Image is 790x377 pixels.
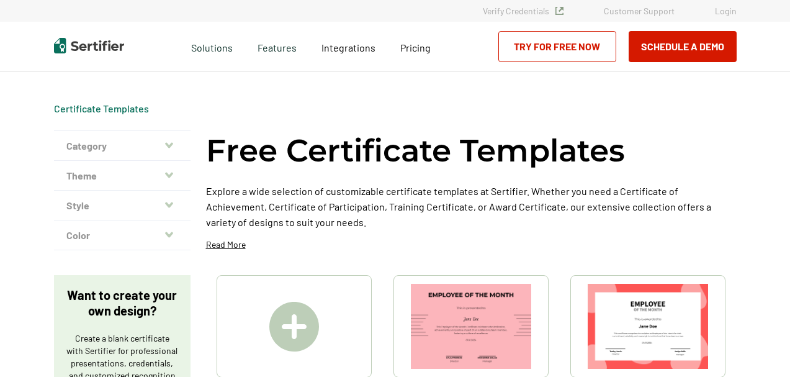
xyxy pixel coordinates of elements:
button: Category [54,131,191,161]
p: Explore a wide selection of customizable certificate templates at Sertifier. Whether you need a C... [206,183,737,230]
a: Verify Credentials [483,6,563,16]
a: Customer Support [604,6,675,16]
img: Sertifier | Digital Credentialing Platform [54,38,124,53]
img: Simple & Modern Employee of the Month Certificate Template [411,284,531,369]
span: Features [258,39,297,54]
p: Read More [206,238,246,251]
span: Solutions [191,39,233,54]
button: Theme [54,161,191,191]
div: Breadcrumb [54,102,149,115]
img: Verified [555,7,563,15]
img: Modern & Red Employee of the Month Certificate Template [588,284,708,369]
a: Login [715,6,737,16]
button: Style [54,191,191,220]
a: Certificate Templates [54,102,149,114]
a: Try for Free Now [498,31,616,62]
span: Pricing [400,42,431,53]
span: Integrations [321,42,375,53]
h1: Free Certificate Templates [206,130,625,171]
img: Create A Blank Certificate [269,302,319,352]
p: Want to create your own design? [66,288,178,319]
a: Integrations [321,39,375,54]
a: Pricing [400,39,431,54]
span: Certificate Templates [54,102,149,115]
button: Color [54,220,191,250]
